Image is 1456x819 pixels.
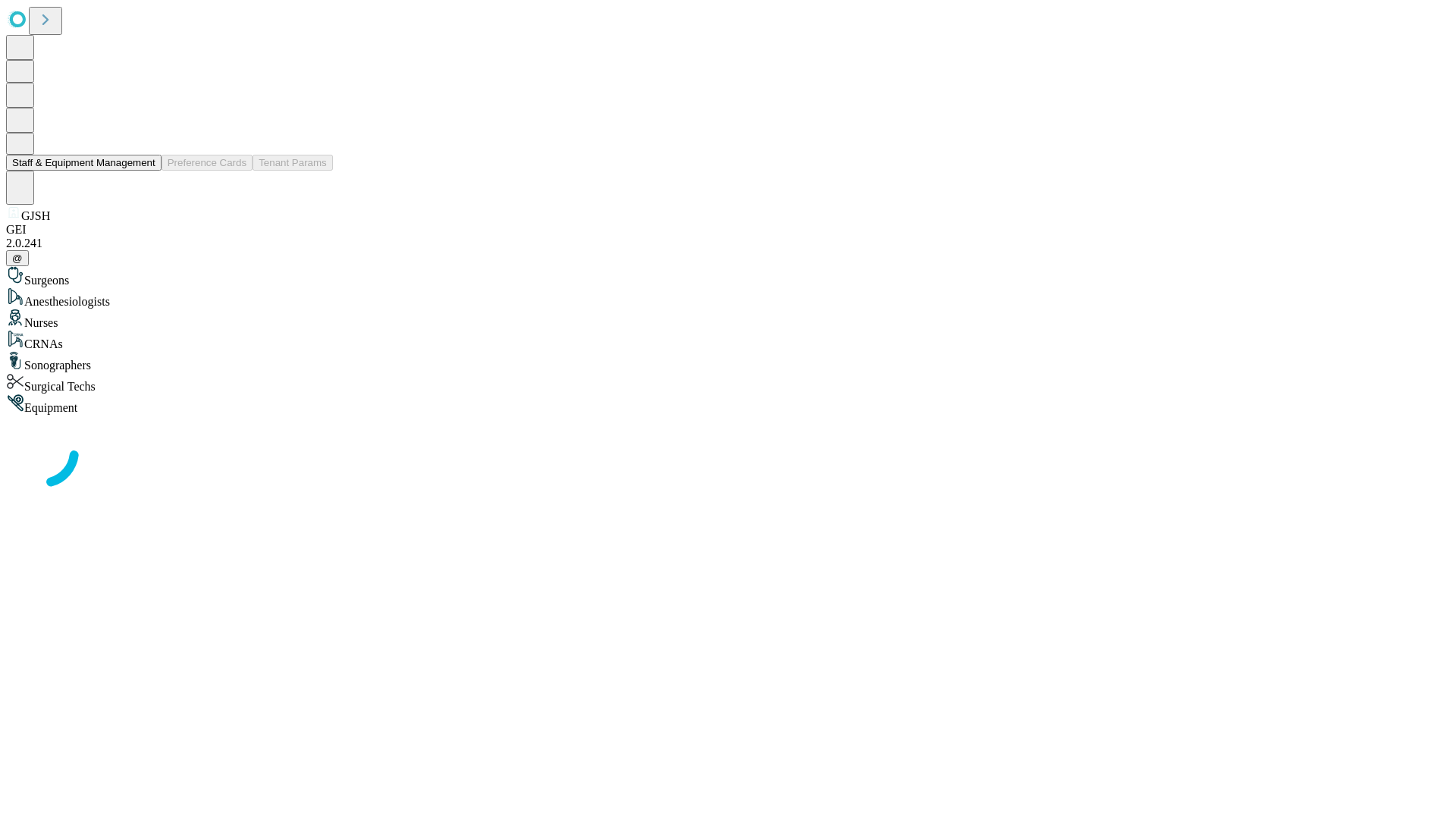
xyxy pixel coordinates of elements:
[6,223,1450,237] div: GEI
[6,351,1450,372] div: Sonographers
[6,330,1450,351] div: CRNAs
[6,155,162,171] button: Staff & Equipment Management
[6,237,1450,250] div: 2.0.241
[21,209,50,222] span: GJSH
[6,250,29,266] button: @
[6,372,1450,394] div: Surgical Techs
[6,309,1450,330] div: Nurses
[6,287,1450,309] div: Anesthesiologists
[12,253,23,264] span: @
[253,155,333,171] button: Tenant Params
[6,394,1450,415] div: Equipment
[162,155,253,171] button: Preference Cards
[6,266,1450,287] div: Surgeons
